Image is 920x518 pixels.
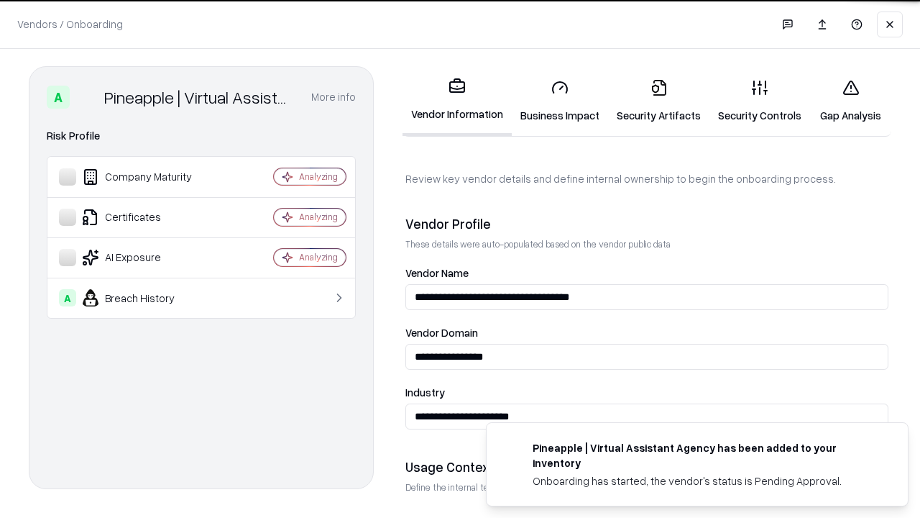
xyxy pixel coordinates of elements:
[59,209,231,226] div: Certificates
[608,68,709,135] a: Security Artifacts
[405,327,888,338] label: Vendor Domain
[405,481,888,494] p: Define the internal team and reason for using this vendor. This helps assess business relevance a...
[59,289,76,306] div: A
[17,17,123,32] p: Vendors / Onboarding
[59,289,231,306] div: Breach History
[405,215,888,232] div: Vendor Profile
[311,84,356,110] button: More info
[709,68,810,135] a: Security Controls
[59,168,231,186] div: Company Maturity
[59,249,231,266] div: AI Exposure
[405,268,888,278] label: Vendor Name
[402,66,512,136] a: Vendor Information
[299,251,338,263] div: Analyzing
[533,473,873,489] div: Onboarding has started, the vendor's status is Pending Approval.
[104,86,294,109] div: Pineapple | Virtual Assistant Agency
[405,238,888,250] p: These details were auto-populated based on the vendor public data
[405,458,888,476] div: Usage Context
[75,86,98,109] img: Pineapple | Virtual Assistant Agency
[405,387,888,398] label: Industry
[533,440,873,471] div: Pineapple | Virtual Assistant Agency has been added to your inventory
[47,127,356,145] div: Risk Profile
[810,68,891,135] a: Gap Analysis
[512,68,608,135] a: Business Impact
[299,211,338,223] div: Analyzing
[504,440,521,458] img: trypineapple.com
[299,171,338,183] div: Analyzing
[405,171,888,186] p: Review key vendor details and define internal ownership to begin the onboarding process.
[47,86,70,109] div: A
